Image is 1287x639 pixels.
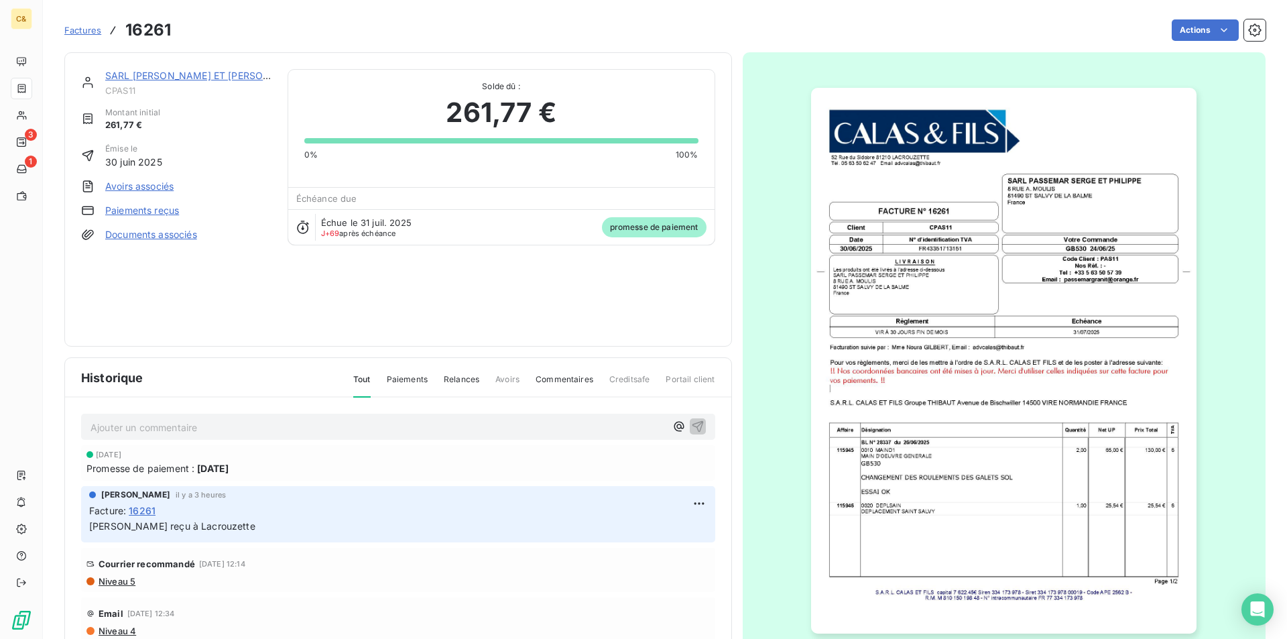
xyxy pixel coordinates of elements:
[105,119,160,132] span: 261,77 €
[101,489,170,501] span: [PERSON_NAME]
[321,229,340,238] span: J+69
[105,228,197,241] a: Documents associés
[89,520,255,532] span: [PERSON_NAME] reçu à Lacrouzette
[446,93,556,133] span: 261,77 €
[321,229,396,237] span: après échéance
[199,560,245,568] span: [DATE] 12:14
[602,217,707,237] span: promesse de paiement
[444,373,479,396] span: Relances
[129,504,156,518] span: 16261
[96,451,121,459] span: [DATE]
[64,25,101,36] span: Factures
[296,193,357,204] span: Échéance due
[676,149,698,161] span: 100%
[1241,593,1274,626] div: Open Intercom Messenger
[536,373,593,396] span: Commentaires
[125,18,171,42] h3: 16261
[495,373,519,396] span: Avoirs
[11,609,32,631] img: Logo LeanPay
[1172,19,1239,41] button: Actions
[176,491,226,499] span: il y a 3 heures
[99,608,123,619] span: Email
[105,85,271,96] span: CPAS11
[64,23,101,37] a: Factures
[811,88,1197,634] img: invoice_thumbnail
[105,155,162,169] span: 30 juin 2025
[86,461,194,475] span: Promesse de paiement :
[105,143,162,155] span: Émise le
[105,107,160,119] span: Montant initial
[105,70,306,81] a: SARL [PERSON_NAME] ET [PERSON_NAME]
[609,373,650,396] span: Creditsafe
[353,373,371,398] span: Tout
[666,373,715,396] span: Portail client
[97,626,136,636] span: Niveau 4
[99,559,195,569] span: Courrier recommandé
[127,609,175,618] span: [DATE] 12:34
[321,217,412,228] span: Échue le 31 juil. 2025
[105,204,179,217] a: Paiements reçus
[387,373,428,396] span: Paiements
[304,149,318,161] span: 0%
[81,369,143,387] span: Historique
[197,461,229,475] span: [DATE]
[105,180,174,193] a: Avoirs associés
[11,8,32,30] div: C&
[89,504,126,518] span: Facture :
[304,80,698,93] span: Solde dû :
[25,129,37,141] span: 3
[25,156,37,168] span: 1
[97,576,135,587] span: Niveau 5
